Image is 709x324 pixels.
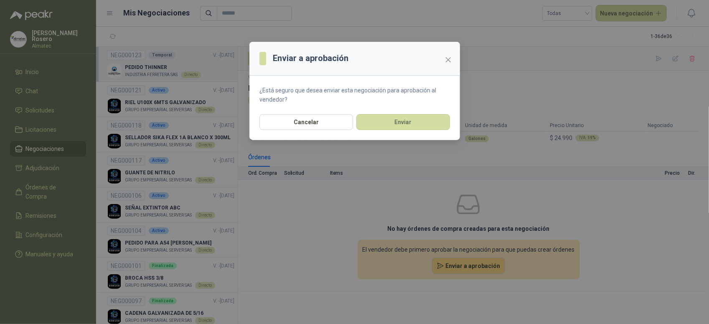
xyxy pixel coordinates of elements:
[445,56,452,63] span: close
[249,76,460,114] section: ¿Está seguro que desea enviar esta negociación para aprobación al vendedor?
[273,52,348,65] h3: Enviar a aprobación
[356,114,450,130] button: Enviar
[259,114,353,130] button: Cancelar
[442,53,455,66] button: Close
